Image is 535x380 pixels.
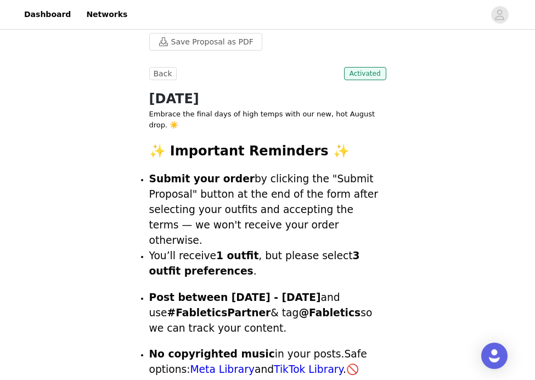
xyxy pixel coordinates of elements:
[167,307,271,318] strong: #FableticsPartner
[481,343,508,369] div: Open Intercom Messenger
[149,173,379,246] span: by clicking the "Submit Proposal" button at the end of the form after selecting your outfits and ...
[149,250,360,277] span: You’ll receive , but please select .
[149,67,177,80] button: Back
[18,2,77,27] a: Dashboard
[149,109,386,130] p: Embrace the final days of high temps with our new, hot August drop. ☀️
[190,364,255,375] a: Meta Library
[149,33,262,51] button: Save Proposal as PDF
[149,292,321,303] strong: Post between [DATE] - [DATE]
[149,292,373,334] span: and use & tag so we can track your content.
[274,364,343,375] a: TikTok Library
[149,348,275,360] strong: No copyrighted music
[344,67,386,80] span: Activated
[216,250,258,261] strong: 1 outfit
[80,2,134,27] a: Networks
[149,173,255,185] strong: Submit your order
[149,348,345,360] span: in your posts.
[149,143,350,159] strong: ✨ Important Reminders ✨
[299,307,361,318] strong: @Fabletics
[149,89,386,109] h1: [DATE]
[494,6,505,24] div: avatar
